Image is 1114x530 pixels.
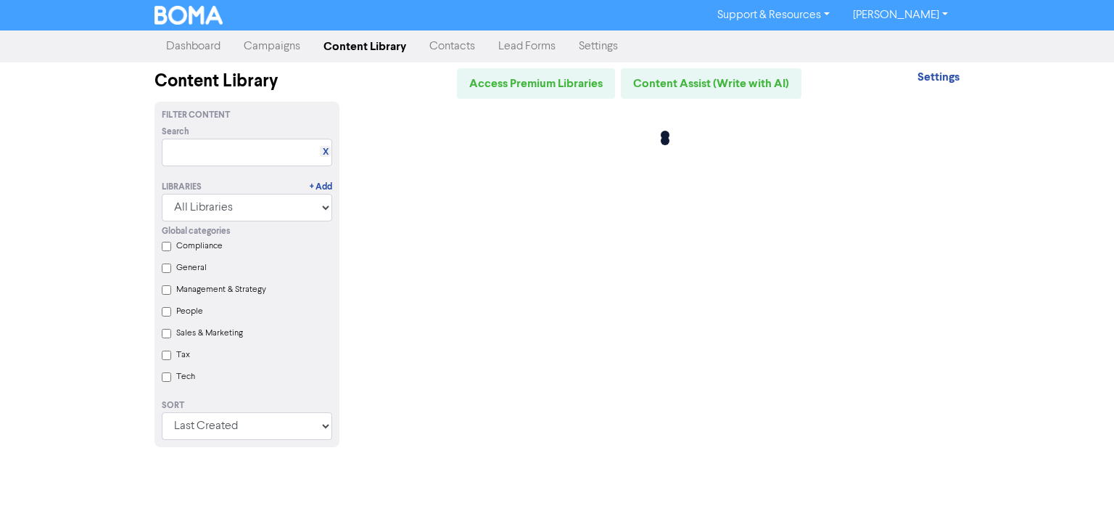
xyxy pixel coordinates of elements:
span: Search [162,126,189,139]
strong: Settings [917,70,960,84]
div: Sort [162,399,332,412]
label: Tech [176,370,195,383]
a: Dashboard [154,32,232,61]
label: Compliance [176,240,223,253]
a: Settings [567,32,630,61]
label: People [176,305,203,318]
a: Support & Resources [706,4,841,27]
a: Lead Forms [487,32,567,61]
a: Contacts [418,32,487,61]
a: Settings [917,72,960,83]
a: Access Premium Libraries [457,68,615,99]
label: Sales & Marketing [176,327,243,340]
a: + Add [310,181,332,194]
a: Content Library [312,32,418,61]
label: Management & Strategy [176,283,266,296]
div: Content Library [154,68,339,94]
a: Content Assist (Write with AI) [621,68,801,99]
a: [PERSON_NAME] [841,4,960,27]
label: General [176,261,207,274]
div: Global categories [162,225,332,238]
a: Campaigns [232,32,312,61]
a: X [323,147,329,158]
label: Tax [176,348,190,362]
div: Filter Content [162,109,332,122]
div: Libraries [162,181,202,194]
img: BOMA Logo [154,6,223,25]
